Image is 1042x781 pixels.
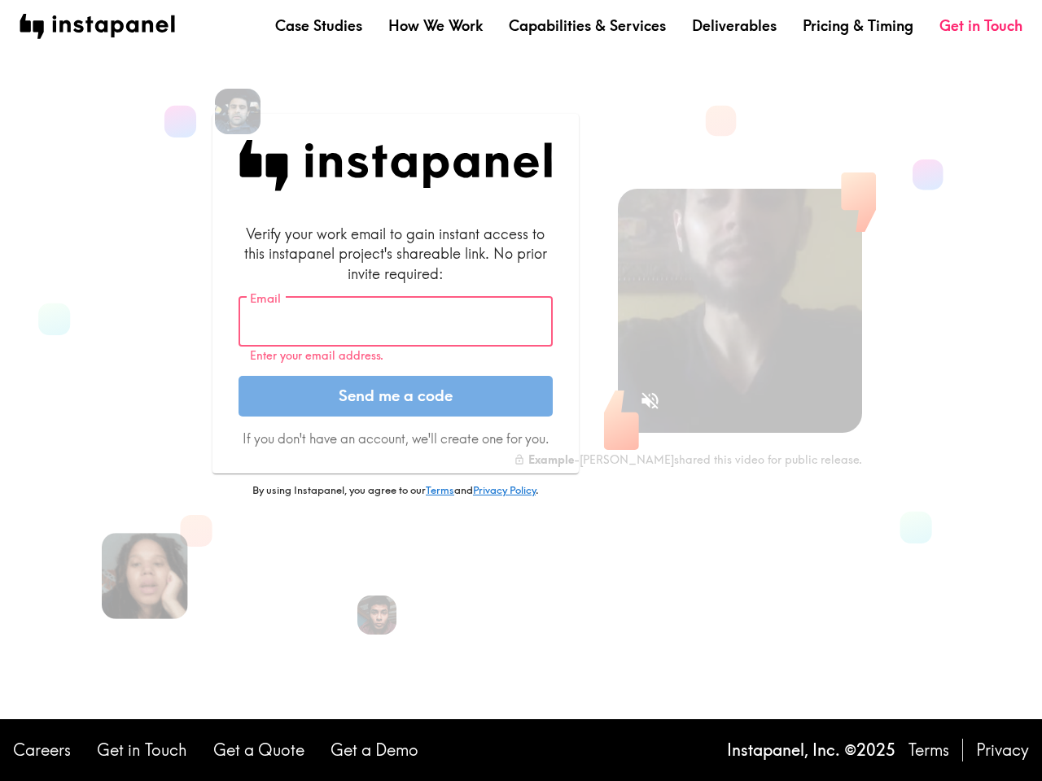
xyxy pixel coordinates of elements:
[212,483,579,498] p: By using Instapanel, you agree to our and .
[633,383,668,418] button: Sound is off
[514,452,862,467] div: - [PERSON_NAME] shared this video for public release.
[528,452,574,467] b: Example
[250,290,281,308] label: Email
[908,739,949,761] a: Terms
[102,533,188,619] img: Kelly
[13,739,71,761] a: Careers
[20,14,175,39] img: instapanel
[239,430,553,447] p: If you don't have an account, we'll create one for you.
[692,15,777,36] a: Deliverables
[215,89,260,134] img: Ronak
[426,483,454,496] a: Terms
[976,739,1029,761] a: Privacy
[239,224,553,284] div: Verify your work email to gain instant access to this instapanel project's shareable link. No pri...
[803,15,913,36] a: Pricing & Timing
[239,376,553,417] button: Send me a code
[473,483,536,496] a: Privacy Policy
[275,15,362,36] a: Case Studies
[250,349,541,363] p: Enter your email address.
[357,596,396,635] img: Alfredo
[939,15,1022,36] a: Get in Touch
[509,15,666,36] a: Capabilities & Services
[331,739,418,761] a: Get a Demo
[388,15,483,36] a: How We Work
[239,140,553,191] img: Instapanel
[727,739,895,761] p: Instapanel, Inc. © 2025
[97,739,187,761] a: Get in Touch
[213,739,304,761] a: Get a Quote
